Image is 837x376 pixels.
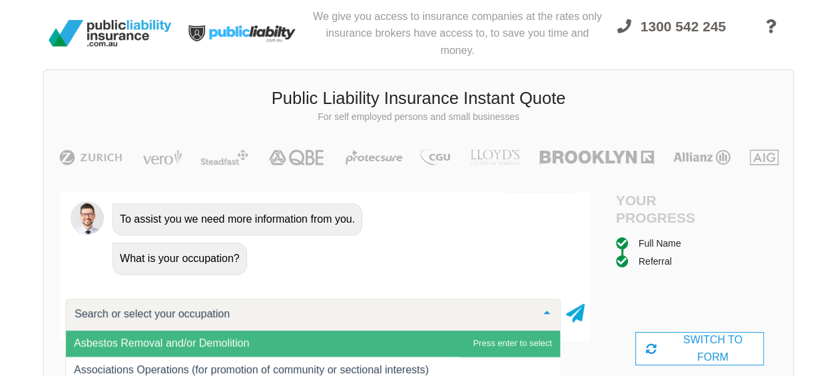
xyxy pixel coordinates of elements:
[74,337,249,349] span: Asbestos Removal and/or Demolition
[635,332,764,365] div: SWITCH TO FORM
[415,149,455,165] img: CGU | Public Liability Insurance
[310,5,605,61] div: We give you access to insurance companies at the rates only insurance brokers have access to, to ...
[261,149,333,165] img: QBE | Public Liability Insurance
[54,87,783,111] h3: Public Liability Insurance Instant Quote
[176,5,310,61] img: Public Liability Insurance Light
[53,149,129,165] img: Zurich | Public Liability Insurance
[54,111,783,124] p: For self employed persons and small businesses
[641,19,726,34] span: 1300 542 245
[667,149,737,165] img: Allianz | Public Liability Insurance
[534,149,659,165] img: Brooklyn | Public Liability Insurance
[639,236,681,251] div: Full Name
[605,11,738,61] a: 1300 542 245
[639,254,672,269] div: Referral
[71,201,104,235] img: Chatbot | PLI
[137,149,188,165] img: Vero | Public Liability Insurance
[340,149,408,165] img: Protecsure | Public Liability Insurance
[616,192,700,225] h4: Your Progress
[43,15,176,52] img: Public Liability Insurance
[74,364,429,375] span: Associations Operations (for promotion of community or sectional interests)
[71,307,533,321] input: Search or select your occupation
[113,243,247,275] div: What is your occupation?
[463,149,527,165] img: LLOYD's | Public Liability Insurance
[113,203,362,235] div: To assist you we need more information from you.
[744,149,784,165] img: AIG | Public Liability Insurance
[195,149,254,165] img: Steadfast | Public Liability Insurance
